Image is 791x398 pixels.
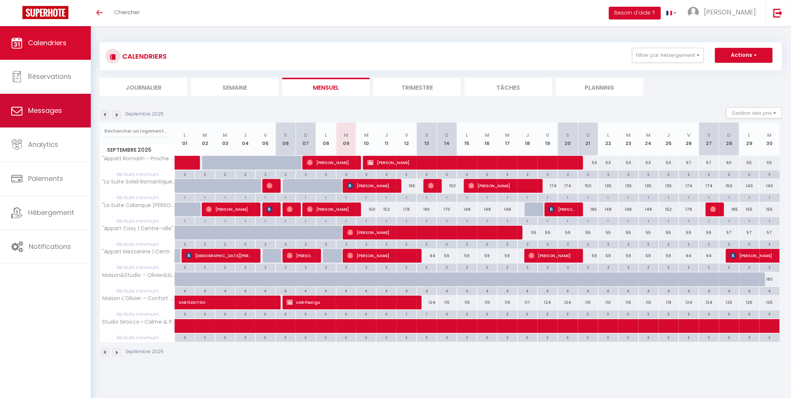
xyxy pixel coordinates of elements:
[356,123,376,156] th: 10
[619,240,638,247] div: 2
[437,240,457,247] div: 2
[760,156,780,170] div: 55
[465,78,552,96] li: Tâches
[538,226,558,240] div: 59
[417,123,437,156] th: 13
[276,217,296,224] div: 1
[287,249,314,263] span: [PERSON_NAME]
[276,123,296,156] th: 06
[558,226,578,240] div: 59
[215,170,235,178] div: 2
[186,249,253,263] span: [DEMOGRAPHIC_DATA][PERSON_NAME]
[100,145,175,155] span: Septembre 2025
[618,226,638,240] div: 55
[659,170,679,178] div: 2
[236,170,255,178] div: 2
[316,217,336,224] div: 1
[558,240,578,247] div: 2
[638,203,659,216] div: 148
[578,123,598,156] th: 21
[101,226,174,231] span: "Appart Cosy | Centre-ville"
[364,132,369,139] abbr: M
[397,179,417,193] div: 165
[206,202,253,216] span: [PERSON_NAME]
[639,194,659,201] div: 1
[659,240,679,247] div: 2
[336,240,356,247] div: 2
[598,203,618,216] div: 148
[296,240,316,247] div: 2
[477,203,498,216] div: 148
[325,132,327,139] abbr: L
[347,179,394,193] span: [PERSON_NAME]
[719,226,739,240] div: 57
[223,132,227,139] abbr: M
[498,217,517,224] div: 1
[437,203,457,216] div: 170
[760,217,779,224] div: 1
[773,8,783,18] img: logout
[336,170,356,178] div: 2
[336,217,356,224] div: 1
[699,217,719,224] div: 1
[445,132,449,139] abbr: D
[578,217,598,224] div: 1
[385,132,388,139] abbr: J
[120,48,167,65] h3: CALENDRIERS
[284,132,287,139] abbr: S
[546,132,550,139] abbr: V
[28,38,67,47] span: Calendriers
[518,170,538,178] div: 2
[376,217,396,224] div: 1
[104,124,170,138] input: Rechercher un logement...
[236,240,255,247] div: 2
[376,123,397,156] th: 11
[267,179,273,193] span: Sephora Tarico
[347,225,515,240] span: [PERSON_NAME]
[679,123,699,156] th: 26
[699,170,719,178] div: 2
[618,156,638,170] div: 53
[29,242,71,251] span: Notifications
[296,170,316,178] div: 2
[659,194,679,201] div: 1
[518,194,538,201] div: 1
[304,132,308,139] abbr: D
[739,226,760,240] div: 57
[417,203,437,216] div: 190
[667,132,670,139] abbr: J
[558,217,578,224] div: 1
[175,194,195,201] div: 1
[437,170,457,178] div: 2
[100,78,187,96] li: Journalier
[28,208,74,217] span: Hébergement
[739,194,759,201] div: 1
[719,194,739,201] div: 1
[598,226,618,240] div: 55
[598,217,618,224] div: 1
[659,179,679,193] div: 135
[578,194,598,201] div: 1
[767,132,772,139] abbr: M
[287,202,293,216] span: [PERSON_NAME]
[296,123,316,156] th: 07
[175,123,195,156] th: 01
[538,179,558,193] div: 174
[457,203,477,216] div: 148
[256,217,276,224] div: 1
[195,240,215,247] div: 2
[125,111,164,118] p: Septembre 2025
[307,155,354,170] span: [PERSON_NAME]
[175,170,195,178] div: 2
[632,48,704,63] button: Filtrer par hébergement
[195,217,215,224] div: 1
[578,179,598,193] div: 150
[347,249,415,263] span: [PERSON_NAME]
[609,7,661,19] button: Besoin d'aide ?
[101,179,176,185] span: "La Suite Soleil Romantique & Vue"
[397,217,416,224] div: 1
[529,249,576,263] span: [PERSON_NAME]
[715,48,773,63] button: Actions
[598,240,618,247] div: 2
[367,155,576,170] span: [PERSON_NAME]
